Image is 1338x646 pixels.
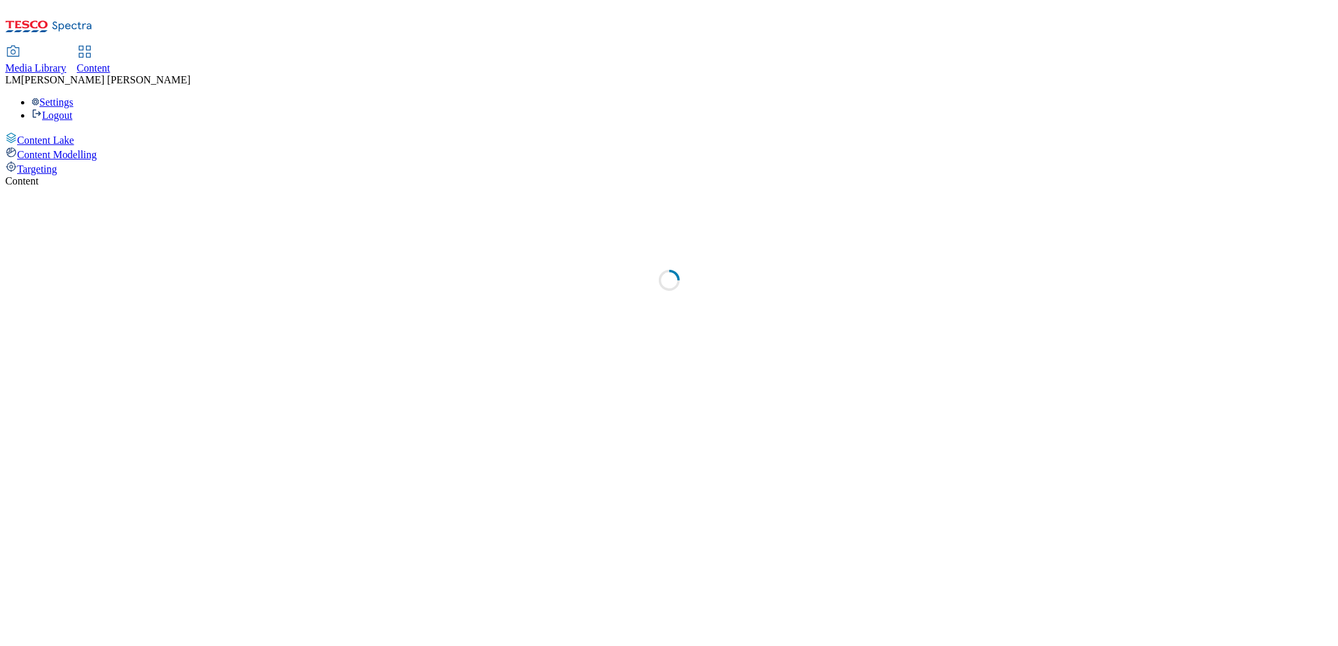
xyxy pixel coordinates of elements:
a: Content Lake [5,132,1333,146]
div: Content [5,175,1333,187]
span: Content [77,62,110,74]
a: Logout [32,110,72,121]
span: Media Library [5,62,66,74]
span: LM [5,74,21,85]
a: Settings [32,97,74,108]
span: Content Modelling [17,149,97,160]
span: Targeting [17,163,57,175]
span: [PERSON_NAME] [PERSON_NAME] [21,74,190,85]
a: Content [77,47,110,74]
span: Content Lake [17,135,74,146]
a: Targeting [5,161,1333,175]
a: Media Library [5,47,66,74]
a: Content Modelling [5,146,1333,161]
